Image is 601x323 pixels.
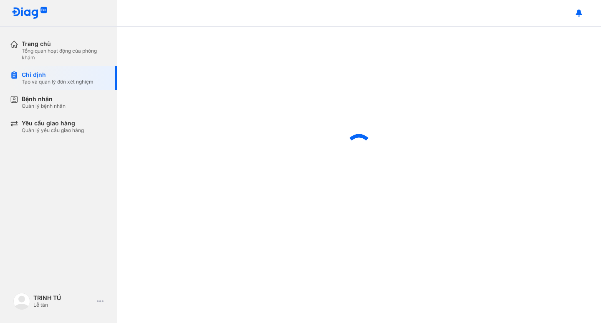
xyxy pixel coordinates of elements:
[22,79,93,85] div: Tạo và quản lý đơn xét nghiệm
[22,40,107,48] div: Trang chủ
[33,302,93,308] div: Lễ tân
[22,48,107,61] div: Tổng quan hoạt động của phòng khám
[33,294,93,302] div: TRINH TÚ
[22,71,93,79] div: Chỉ định
[12,7,48,20] img: logo
[22,127,84,134] div: Quản lý yêu cầu giao hàng
[22,103,66,109] div: Quản lý bệnh nhân
[22,120,84,127] div: Yêu cầu giao hàng
[22,95,66,103] div: Bệnh nhân
[13,293,30,310] img: logo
